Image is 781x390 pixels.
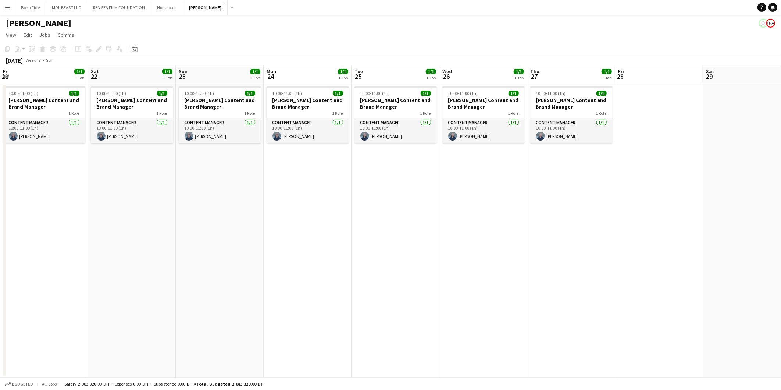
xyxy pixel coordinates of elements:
app-user-avatar: Enas Ahmed [766,19,775,28]
h1: [PERSON_NAME] [6,18,71,29]
div: [DATE] [6,57,23,64]
button: Hopscotch [151,0,183,15]
span: Comms [58,32,74,38]
button: Budgeted [4,380,34,388]
div: Salary 2 083 320.00 DH + Expenses 0.00 DH + Subsistence 0.00 DH = [64,381,264,387]
a: View [3,30,19,40]
a: Comms [55,30,77,40]
button: MDL BEAST LLC [46,0,87,15]
span: All jobs [40,381,58,387]
div: GST [46,57,53,63]
button: RED SEA FILM FOUNDATION [87,0,151,15]
button: [PERSON_NAME] [183,0,228,15]
span: Edit [24,32,32,38]
a: Jobs [36,30,53,40]
span: View [6,32,16,38]
a: Edit [21,30,35,40]
span: Budgeted [12,382,33,387]
app-user-avatar: Eagal Abdi [759,19,768,28]
button: Bona Fide [15,0,46,15]
span: Jobs [39,32,50,38]
span: Total Budgeted 2 083 320.00 DH [196,381,264,387]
